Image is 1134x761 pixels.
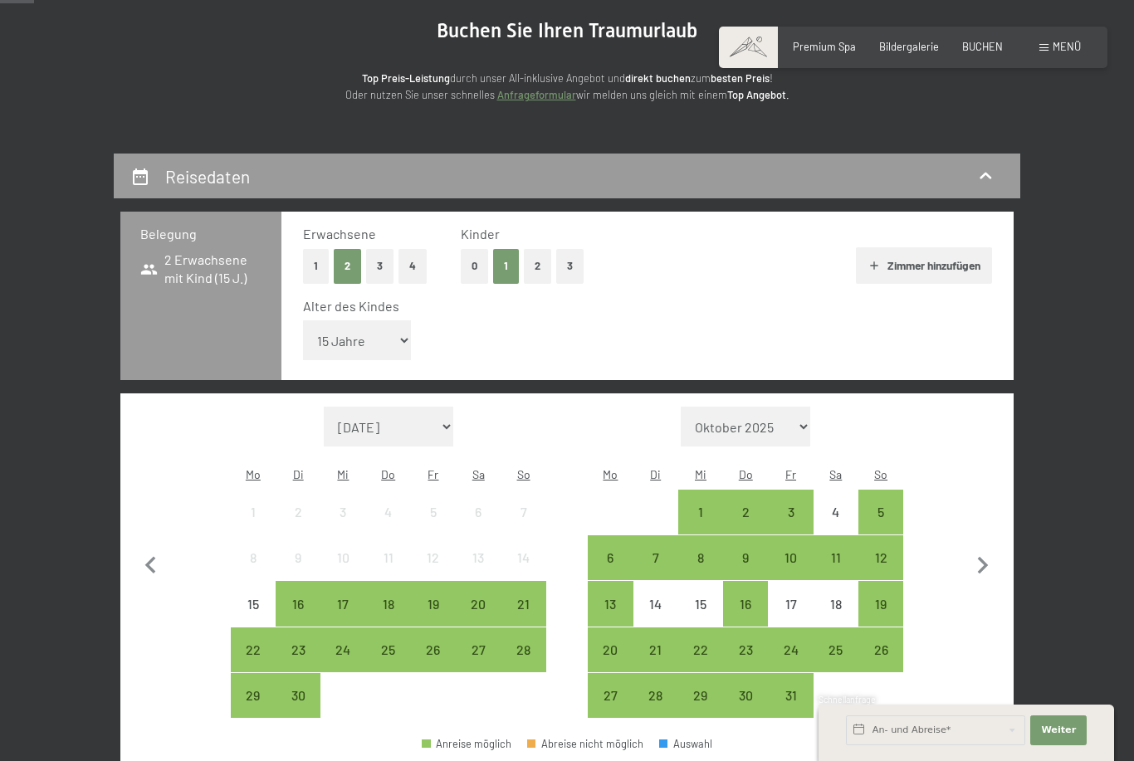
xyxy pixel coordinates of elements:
div: 12 [860,551,902,593]
div: Tue Oct 14 2025 [633,581,678,626]
div: 19 [413,598,454,639]
div: 4 [815,505,857,547]
div: Thu Oct 16 2025 [723,581,768,626]
span: Kinder [461,226,500,241]
button: 2 [334,249,361,283]
div: Wed Sep 24 2025 [320,627,365,672]
a: BUCHEN [962,40,1003,53]
div: 21 [635,643,677,685]
button: 3 [556,249,584,283]
abbr: Montag [246,467,261,481]
div: 13 [457,551,499,593]
div: Sun Oct 26 2025 [858,627,903,672]
a: Anfrageformular [497,88,576,101]
div: Anreise möglich [411,581,456,626]
div: Anreise möglich [456,627,501,672]
div: Wed Oct 08 2025 [678,535,723,580]
div: Fri Sep 19 2025 [411,581,456,626]
div: 15 [680,598,721,639]
div: Sat Oct 04 2025 [814,490,858,534]
div: 1 [232,505,274,547]
div: Sun Sep 07 2025 [501,490,545,534]
div: Fri Sep 26 2025 [411,627,456,672]
div: Mon Oct 20 2025 [588,627,633,672]
abbr: Donnerstag [381,467,395,481]
div: Tue Oct 07 2025 [633,535,678,580]
div: 20 [457,598,499,639]
div: Anreise möglich [588,535,633,580]
button: 1 [493,249,519,283]
div: Fri Oct 24 2025 [768,627,813,672]
abbr: Samstag [829,467,842,481]
h3: Belegung [140,225,262,243]
div: Anreise möglich [678,627,723,672]
div: 5 [860,505,902,547]
abbr: Dienstag [650,467,661,481]
div: Sat Oct 11 2025 [814,535,858,580]
div: Anreise nicht möglich [231,535,276,580]
div: Anreise möglich [814,535,858,580]
div: 3 [770,505,811,547]
div: 22 [232,643,274,685]
div: Anreise nicht möglich [814,581,858,626]
div: Tue Oct 28 2025 [633,673,678,718]
div: Anreise möglich [678,673,723,718]
div: Anreise möglich [678,535,723,580]
div: Anreise nicht möglich [501,490,545,534]
div: Mon Sep 15 2025 [231,581,276,626]
div: 16 [725,598,766,639]
div: Anreise möglich [366,581,411,626]
button: 2 [524,249,551,283]
div: 22 [680,643,721,685]
div: Anreise möglich [768,627,813,672]
div: Fri Oct 17 2025 [768,581,813,626]
div: Anreise möglich [723,673,768,718]
div: 20 [589,643,631,685]
div: Wed Oct 22 2025 [678,627,723,672]
div: 21 [502,598,544,639]
div: 18 [368,598,409,639]
div: Sat Sep 06 2025 [456,490,501,534]
abbr: Samstag [472,467,485,481]
div: 26 [860,643,902,685]
div: Tue Sep 09 2025 [276,535,320,580]
div: 6 [589,551,631,593]
abbr: Mittwoch [695,467,706,481]
div: Fri Oct 10 2025 [768,535,813,580]
div: Wed Sep 03 2025 [320,490,365,534]
div: Anreise nicht möglich [366,490,411,534]
div: 9 [725,551,766,593]
div: 27 [589,689,631,730]
button: 3 [366,249,393,283]
strong: Top Angebot. [727,88,789,101]
button: Vorheriger Monat [134,407,169,719]
div: 10 [322,551,364,593]
div: 29 [680,689,721,730]
div: 27 [457,643,499,685]
div: Thu Oct 23 2025 [723,627,768,672]
div: 23 [277,643,319,685]
div: Tue Oct 21 2025 [633,627,678,672]
div: Anreise nicht möglich [633,581,678,626]
strong: direkt buchen [625,71,691,85]
div: Anreise möglich [501,627,545,672]
div: Thu Sep 04 2025 [366,490,411,534]
div: Anreise nicht möglich [320,490,365,534]
span: Buchen Sie Ihren Traumurlaub [437,19,697,42]
button: Weiter [1030,715,1087,745]
div: Anreise nicht möglich [231,581,276,626]
div: 15 [232,598,274,639]
div: Mon Oct 27 2025 [588,673,633,718]
div: Anreise nicht möglich [231,490,276,534]
div: Anreise möglich [814,627,858,672]
a: Premium Spa [793,40,856,53]
div: Sat Oct 25 2025 [814,627,858,672]
abbr: Mittwoch [337,467,349,481]
abbr: Sonntag [517,467,530,481]
div: Anreise möglich [678,490,723,534]
div: 18 [815,598,857,639]
div: Anreise möglich [422,739,511,749]
button: 1 [303,249,329,283]
div: Anreise möglich [723,581,768,626]
div: 12 [413,551,454,593]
